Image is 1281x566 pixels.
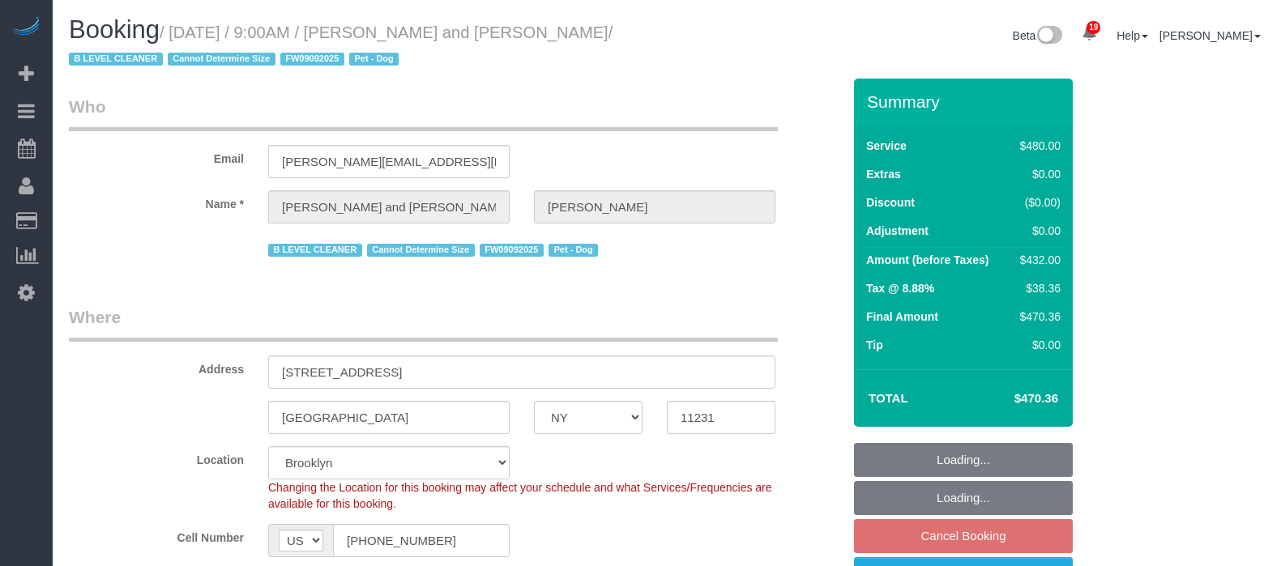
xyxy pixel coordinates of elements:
input: Email [268,145,510,178]
span: Pet - Dog [349,53,399,66]
label: Name * [57,190,256,212]
legend: Where [69,305,778,342]
small: / [DATE] / 9:00AM / [PERSON_NAME] and [PERSON_NAME] [69,23,613,69]
div: $0.00 [1014,166,1061,182]
span: Changing the Location for this booking may affect your schedule and what Services/Frequencies are... [268,481,772,510]
span: 19 [1087,21,1100,34]
label: Discount [866,194,915,211]
input: City [268,401,510,434]
span: Cannot Determine Size [367,244,475,257]
label: Final Amount [866,309,938,325]
img: Automaid Logo [10,16,42,39]
label: Tip [866,337,883,353]
span: Booking [69,15,160,44]
div: $0.00 [1014,223,1061,239]
legend: Who [69,95,778,131]
label: Tax @ 8.88% [866,280,934,296]
div: $480.00 [1014,138,1061,154]
div: $432.00 [1014,252,1061,268]
input: Zip Code [667,401,775,434]
a: Help [1117,29,1148,42]
label: Email [57,145,256,167]
a: 19 [1074,16,1105,52]
input: Last Name [534,190,775,223]
span: B LEVEL CLEANER [268,244,362,257]
label: Extras [866,166,901,182]
div: $470.36 [1014,309,1061,325]
h3: Summary [867,92,1065,111]
a: Beta [1013,29,1063,42]
strong: Total [869,391,908,405]
input: First Name [268,190,510,223]
label: Amount (before Taxes) [866,252,989,268]
span: Cannot Determine Size [168,53,275,66]
a: [PERSON_NAME] [1159,29,1261,42]
label: Service [866,138,907,154]
div: $38.36 [1014,280,1061,296]
h4: $470.36 [966,392,1058,406]
div: ($0.00) [1014,194,1061,211]
span: FW09092025 [280,53,344,66]
div: $0.00 [1014,337,1061,353]
label: Cell Number [57,524,256,546]
input: Cell Number [333,524,510,557]
img: New interface [1035,26,1062,47]
label: Location [57,446,256,468]
span: Pet - Dog [549,244,598,257]
label: Address [57,355,256,377]
span: FW09092025 [480,244,544,257]
label: Adjustment [866,223,929,239]
span: B LEVEL CLEANER [69,53,163,66]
